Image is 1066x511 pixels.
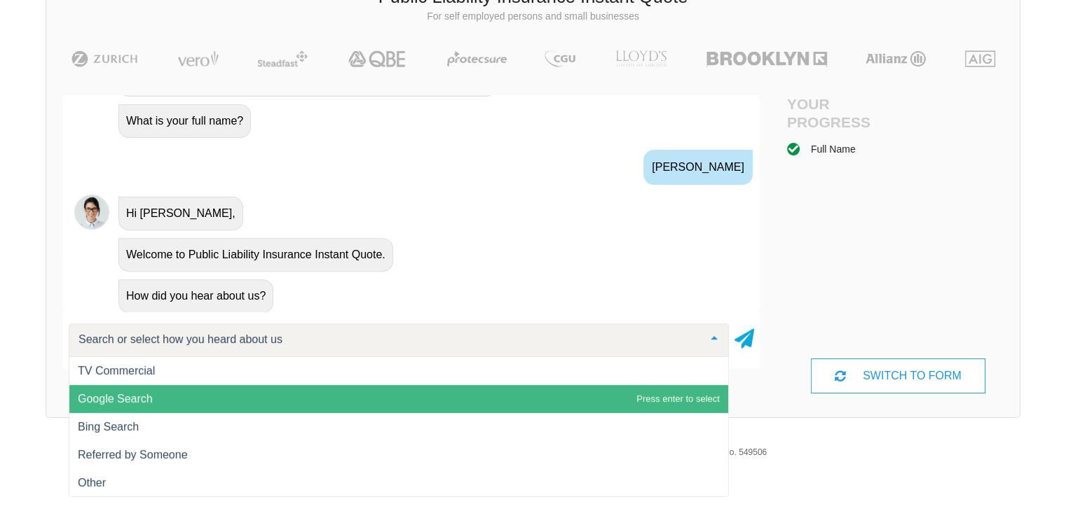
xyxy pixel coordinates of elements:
[75,332,700,346] input: Search or select how you heard about us
[442,50,512,67] img: Protecsure | Public Liability Insurance
[608,50,675,67] img: LLOYD's | Public Liability Insurance
[252,50,313,67] img: Steadfast | Public Liability Insurance
[959,50,1001,67] img: AIG | Public Liability Insurance
[118,238,393,272] div: Welcome to Public Liability Insurance Instant Quote.
[340,50,416,67] img: QBE | Public Liability Insurance
[57,10,1009,24] p: For self employed persons and small businesses
[811,141,856,157] div: Full Name
[118,197,243,230] div: Hi [PERSON_NAME],
[118,104,251,138] div: What is your full name?
[78,393,153,405] span: Google Search
[78,421,139,433] span: Bing Search
[811,358,985,393] div: SWITCH TO FORM
[859,50,933,67] img: Allianz | Public Liability Insurance
[78,365,155,377] span: TV Commercial
[787,95,898,130] h4: Your Progress
[701,50,832,67] img: Brooklyn | Public Liability Insurance
[118,279,273,313] div: How did you hear about us?
[74,195,109,230] img: Chatbot | PLI
[539,50,581,67] img: CGU | Public Liability Insurance
[65,50,144,67] img: Zurich | Public Liability Insurance
[171,50,225,67] img: Vero | Public Liability Insurance
[78,477,106,489] span: Other
[643,150,753,185] div: [PERSON_NAME]
[78,449,188,461] span: Referred by Someone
